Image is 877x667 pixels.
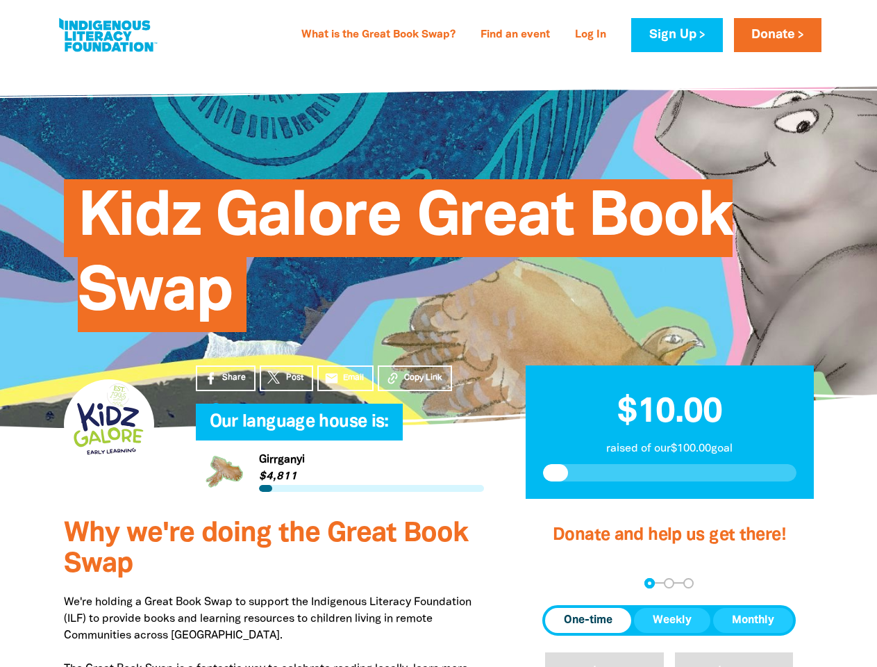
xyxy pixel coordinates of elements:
span: Post [286,372,303,384]
a: emailEmail [317,365,374,391]
button: One-time [545,608,631,633]
span: Copy Link [404,372,442,384]
h6: My Team [196,427,484,435]
span: $10.00 [617,397,722,429]
a: Log In [567,24,615,47]
a: Donate [734,18,821,52]
button: Copy Link [378,365,452,391]
button: Navigate to step 1 of 3 to enter your donation amount [644,578,655,588]
p: raised of our $100.00 goal [543,440,796,457]
span: One-time [564,612,612,629]
span: Email [343,372,364,384]
button: Navigate to step 2 of 3 to enter your details [664,578,674,588]
a: What is the Great Book Swap? [293,24,464,47]
span: Weekly [653,612,692,629]
span: Our language house is: [210,414,389,440]
a: Share [196,365,256,391]
button: Navigate to step 3 of 3 to enter your payment details [683,578,694,588]
span: Why we're doing the Great Book Swap [64,521,468,577]
a: Sign Up [631,18,722,52]
span: Donate and help us get there! [553,527,786,543]
span: Kidz Galore Great Book Swap [78,190,733,332]
div: Donation frequency [542,605,796,636]
button: Monthly [713,608,793,633]
button: Weekly [634,608,710,633]
span: Share [222,372,246,384]
a: Post [260,365,313,391]
i: email [324,371,339,386]
a: Find an event [472,24,558,47]
span: Monthly [732,612,774,629]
